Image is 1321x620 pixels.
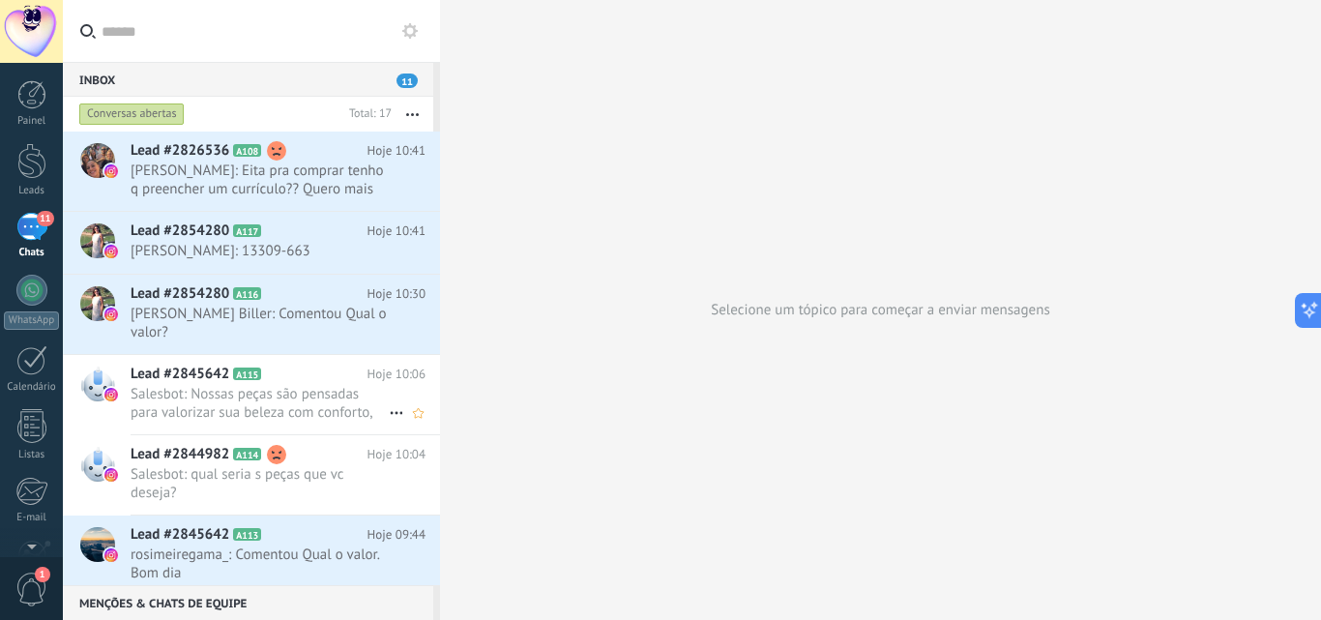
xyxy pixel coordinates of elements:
span: Hoje 10:04 [367,445,426,464]
span: Hoje 10:41 [367,141,426,161]
span: [PERSON_NAME]: 13309-663 [131,242,389,260]
span: 11 [396,74,418,88]
span: Lead #2826536 [131,141,229,161]
span: A117 [233,224,261,237]
div: Chats [4,247,60,259]
span: A116 [233,287,261,300]
a: Lead #2845642 A113 Hoje 09:44 rosimeiregama_: Comentou Qual o valor. Bom dia [63,516,440,595]
button: Mais [392,97,433,132]
span: A115 [233,368,261,380]
span: Salesbot: Nossas peças são pensadas para valorizar sua beleza com conforto, estilo e qualidade. T... [131,385,389,422]
span: A108 [233,144,261,157]
a: Lead #2845642 A115 Hoje 10:06 Salesbot: Nossas peças são pensadas para valorizar sua beleza com c... [63,355,440,434]
span: 1 [35,567,50,582]
div: E-mail [4,512,60,524]
img: instagram.svg [104,308,118,321]
a: Lead #2826536 A108 Hoje 10:41 [PERSON_NAME]: Eita pra comprar tenho q preencher um currículo?? Qu... [63,132,440,211]
img: instagram.svg [104,388,118,401]
span: Hoje 09:44 [367,525,426,545]
img: instagram.svg [104,164,118,178]
span: Lead #2844982 [131,445,229,464]
img: instagram.svg [104,245,118,258]
img: instagram.svg [104,548,118,562]
span: A113 [233,528,261,541]
span: Hoje 10:06 [367,365,426,384]
a: Lead #2844982 A114 Hoje 10:04 Salesbot: qual seria s peças que vc deseja? [63,435,440,515]
div: WhatsApp [4,311,59,330]
div: Calendário [4,381,60,394]
span: Hoje 10:41 [367,221,426,241]
img: instagram.svg [104,468,118,482]
span: [PERSON_NAME] Biller: Comentou Qual o valor? [131,305,389,341]
span: Hoje 10:30 [367,284,426,304]
div: Conversas abertas [79,103,185,126]
div: Painel [4,115,60,128]
span: A114 [233,448,261,460]
span: Lead #2845642 [131,365,229,384]
div: Menções & Chats de equipe [63,585,433,620]
div: Listas [4,449,60,461]
span: Lead #2854280 [131,221,229,241]
span: 11 [37,211,53,226]
div: Total: 17 [341,104,392,124]
a: Lead #2854280 A116 Hoje 10:30 [PERSON_NAME] Biller: Comentou Qual o valor? [63,275,440,354]
span: Lead #2854280 [131,284,229,304]
span: Salesbot: qual seria s peças que vc deseja? [131,465,389,502]
span: Lead #2845642 [131,525,229,545]
div: Leads [4,185,60,197]
a: Lead #2854280 A117 Hoje 10:41 [PERSON_NAME]: 13309-663 [63,212,440,274]
div: Inbox [63,62,433,97]
span: [PERSON_NAME]: Eita pra comprar tenho q preencher um currículo?? Quero mais não obrigado 🙈gente s... [131,162,389,198]
span: rosimeiregama_: Comentou Qual o valor. Bom dia [131,546,389,582]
